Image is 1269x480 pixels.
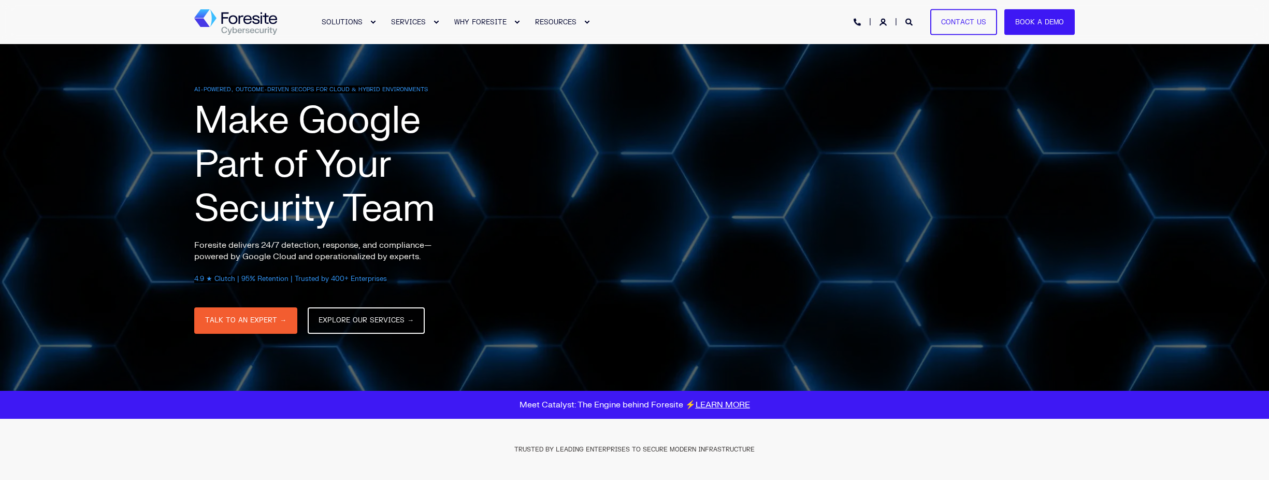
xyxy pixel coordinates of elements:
[194,97,435,233] span: Make Google Part of Your Security Team
[514,445,755,454] span: TRUSTED BY LEADING ENTERPRISES TO SECURE MODERN INFRASTRUCTURE
[535,18,576,26] span: RESOURCES
[520,400,750,410] span: Meet Catalyst: The Engine behind Foresite ⚡️
[194,9,277,35] a: Back to Home
[696,400,750,410] a: LEARN MORE
[194,275,387,283] span: 4.9 ★ Clutch | 95% Retention | Trusted by 400+ Enterprises
[879,17,889,26] a: Login
[930,9,997,35] a: Contact Us
[1004,9,1075,35] a: Book a Demo
[308,307,425,334] a: EXPLORE OUR SERVICES →
[370,19,376,25] div: Expand SOLUTIONS
[433,19,439,25] div: Expand SERVICES
[194,86,428,93] span: AI-POWERED, OUTCOME-DRIVEN SECOPS FOR CLOUD & HYBRID ENVIRONMENTS
[454,18,507,26] span: WHY FORESITE
[194,307,297,334] a: TALK TO AN EXPERT →
[514,19,520,25] div: Expand WHY FORESITE
[322,18,363,26] span: SOLUTIONS
[194,9,277,35] img: Foresite logo, a hexagon shape of blues with a directional arrow to the right hand side, and the ...
[194,239,453,262] p: Foresite delivers 24/7 detection, response, and compliance—powered by Google Cloud and operationa...
[584,19,590,25] div: Expand RESOURCES
[905,17,915,26] a: Open Search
